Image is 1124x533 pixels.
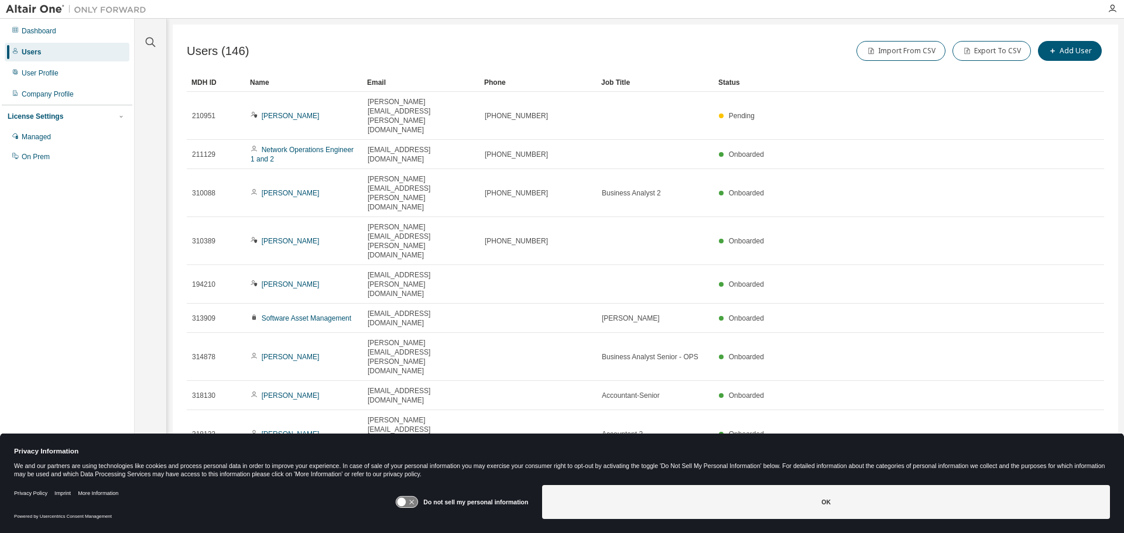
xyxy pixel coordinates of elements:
[262,280,320,288] a: [PERSON_NAME]
[22,152,50,161] div: On Prem
[602,188,661,198] span: Business Analyst 2
[22,47,41,57] div: Users
[729,189,764,197] span: Onboarded
[368,222,474,260] span: [PERSON_NAME][EMAIL_ADDRESS][PERSON_NAME][DOMAIN_NAME]
[22,68,59,78] div: User Profile
[602,429,643,439] span: Accountant 3
[368,309,474,328] span: [EMAIL_ADDRESS][DOMAIN_NAME]
[192,280,215,289] span: 194210
[485,188,548,198] span: [PHONE_NUMBER]
[601,73,709,92] div: Job Title
[368,145,474,164] span: [EMAIL_ADDRESS][DOMAIN_NAME]
[952,41,1031,61] button: Export To CSV
[250,73,358,92] div: Name
[262,353,320,361] a: [PERSON_NAME]
[729,430,764,438] span: Onboarded
[729,112,755,120] span: Pending
[602,391,660,400] span: Accountant-Senior
[368,338,474,376] span: [PERSON_NAME][EMAIL_ADDRESS][PERSON_NAME][DOMAIN_NAME]
[729,314,764,322] span: Onboarded
[367,73,475,92] div: Email
[262,189,320,197] a: [PERSON_NAME]
[191,73,241,92] div: MDH ID
[187,44,249,58] span: Users (146)
[192,111,215,121] span: 210951
[22,26,56,36] div: Dashboard
[22,90,74,99] div: Company Profile
[192,429,215,439] span: 318132
[729,150,764,159] span: Onboarded
[262,430,320,438] a: [PERSON_NAME]
[602,314,660,323] span: [PERSON_NAME]
[192,150,215,159] span: 211129
[368,174,474,212] span: [PERSON_NAME][EMAIL_ADDRESS][PERSON_NAME][DOMAIN_NAME]
[368,270,474,298] span: [EMAIL_ADDRESS][PERSON_NAME][DOMAIN_NAME]
[729,353,764,361] span: Onboarded
[262,112,320,120] a: [PERSON_NAME]
[262,237,320,245] a: [PERSON_NAME]
[192,352,215,362] span: 314878
[262,314,351,322] a: Software Asset Management
[192,391,215,400] span: 318130
[368,97,474,135] span: [PERSON_NAME][EMAIL_ADDRESS][PERSON_NAME][DOMAIN_NAME]
[485,111,548,121] span: [PHONE_NUMBER]
[8,112,63,121] div: License Settings
[484,73,592,92] div: Phone
[729,280,764,288] span: Onboarded
[729,391,764,400] span: Onboarded
[718,73,1043,92] div: Status
[602,352,698,362] span: Business Analyst Senior - OPS
[729,237,764,245] span: Onboarded
[368,415,474,453] span: [PERSON_NAME][EMAIL_ADDRESS][PERSON_NAME][DOMAIN_NAME]
[262,391,320,400] a: [PERSON_NAME]
[192,236,215,246] span: 310389
[368,386,474,405] span: [EMAIL_ADDRESS][DOMAIN_NAME]
[251,146,354,163] a: Network Operations Engineer 1 and 2
[192,188,215,198] span: 310088
[6,4,152,15] img: Altair One
[856,41,945,61] button: Import From CSV
[22,132,51,142] div: Managed
[192,314,215,323] span: 313909
[485,150,548,159] span: [PHONE_NUMBER]
[485,236,548,246] span: [PHONE_NUMBER]
[1038,41,1102,61] button: Add User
